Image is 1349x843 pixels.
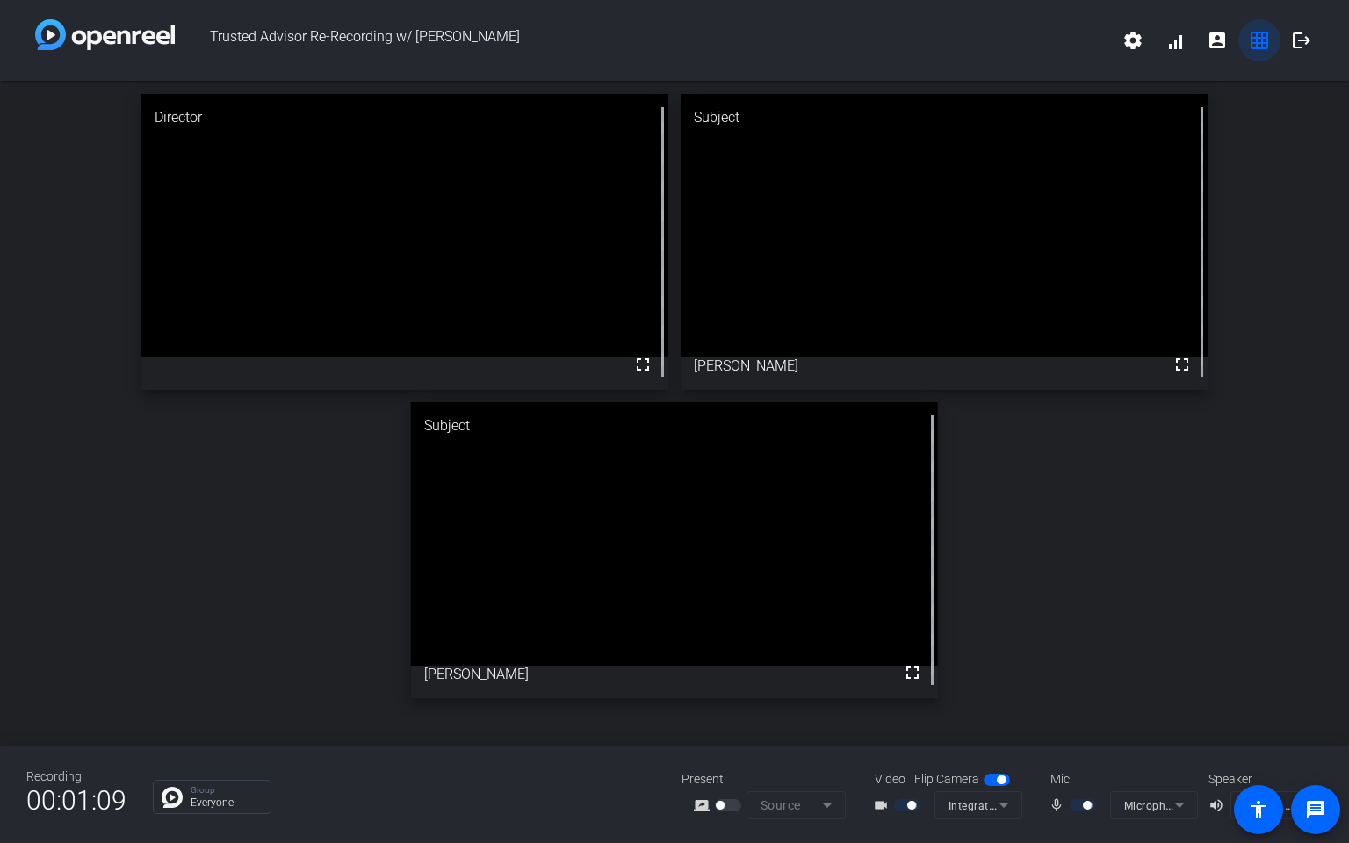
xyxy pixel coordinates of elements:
[1049,795,1070,816] mat-icon: mic_none
[682,770,857,789] div: Present
[875,770,905,789] span: Video
[1122,30,1143,51] mat-icon: settings
[681,94,1208,141] div: Subject
[26,779,126,822] span: 00:01:09
[35,19,175,50] img: white-gradient.svg
[26,767,126,786] div: Recording
[175,19,1112,61] span: Trusted Advisor Re-Recording w/ [PERSON_NAME]
[1172,354,1193,375] mat-icon: fullscreen
[873,795,894,816] mat-icon: videocam_outline
[632,354,653,375] mat-icon: fullscreen
[902,662,923,683] mat-icon: fullscreen
[694,795,715,816] mat-icon: screen_share_outline
[141,94,668,141] div: Director
[1248,799,1269,820] mat-icon: accessibility
[1249,30,1270,51] mat-icon: grid_on
[191,786,262,795] p: Group
[162,787,183,808] img: Chat Icon
[191,797,262,808] p: Everyone
[411,402,938,450] div: Subject
[1033,770,1208,789] div: Mic
[1154,19,1196,61] button: signal_cellular_alt
[1208,770,1314,789] div: Speaker
[1208,795,1230,816] mat-icon: volume_up
[1291,30,1312,51] mat-icon: logout
[1207,30,1228,51] mat-icon: account_box
[914,770,979,789] span: Flip Camera
[1305,799,1326,820] mat-icon: message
